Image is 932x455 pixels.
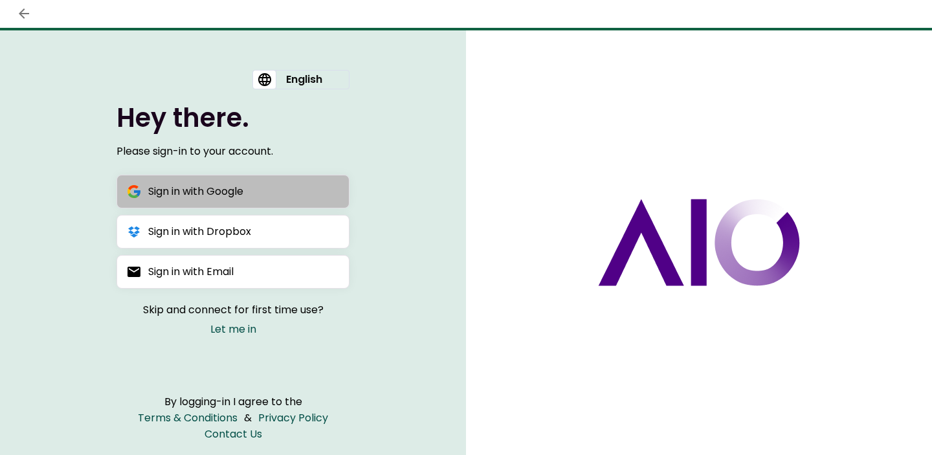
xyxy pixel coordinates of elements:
div: Sign in with Google [148,183,243,199]
div: By logging-in I agree to the [116,394,349,410]
a: Terms & Conditions [138,410,238,426]
div: Sign in with Dropbox [148,223,251,239]
div: English [276,71,333,89]
button: Sign in with Dropbox [116,215,349,249]
img: AIO logo [598,199,800,286]
button: back [13,3,35,25]
div: Please sign-in to your account. [116,144,349,159]
div: & [116,410,349,426]
button: Sign in with Email [116,255,349,289]
a: Contact Us [116,426,349,442]
button: Let me in [143,321,324,337]
button: Sign in with Google [116,175,349,208]
span: Skip and connect for first time use? [143,302,324,318]
h1: Hey there. [116,102,349,133]
div: Sign in with Email [148,263,234,280]
a: Privacy Policy [258,410,328,426]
